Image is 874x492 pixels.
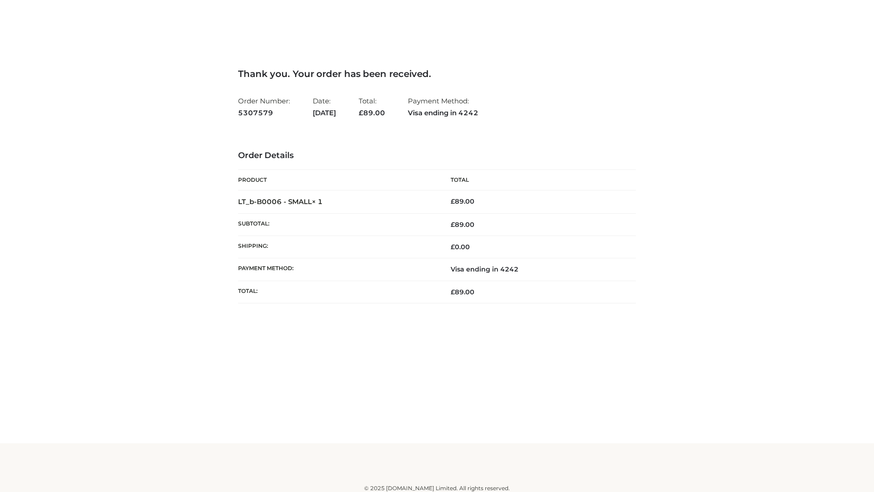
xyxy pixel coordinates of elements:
td: Visa ending in 4242 [437,258,636,281]
h3: Thank you. Your order has been received. [238,68,636,79]
strong: Visa ending in 4242 [408,107,478,119]
li: Order Number: [238,93,290,121]
span: 89.00 [359,108,385,117]
span: £ [451,288,455,296]
span: £ [451,220,455,229]
th: Total: [238,281,437,303]
li: Total: [359,93,385,121]
h3: Order Details [238,151,636,161]
bdi: 0.00 [451,243,470,251]
span: £ [451,197,455,205]
th: Shipping: [238,236,437,258]
strong: [DATE] [313,107,336,119]
strong: LT_b-B0006 - SMALL [238,197,323,206]
span: £ [359,108,363,117]
li: Date: [313,93,336,121]
th: Payment method: [238,258,437,281]
span: 89.00 [451,288,474,296]
bdi: 89.00 [451,197,474,205]
th: Product [238,170,437,190]
th: Subtotal: [238,213,437,236]
span: 89.00 [451,220,474,229]
span: £ [451,243,455,251]
li: Payment Method: [408,93,478,121]
th: Total [437,170,636,190]
strong: × 1 [312,197,323,206]
strong: 5307579 [238,107,290,119]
